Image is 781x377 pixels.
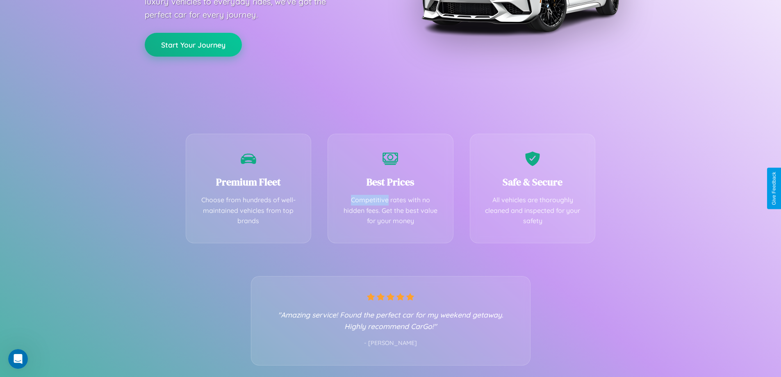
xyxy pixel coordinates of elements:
p: Competitive rates with no hidden fees. Get the best value for your money [340,195,441,226]
div: Give Feedback [771,172,777,205]
p: All vehicles are thoroughly cleaned and inspected for your safety [483,195,583,226]
p: Choose from hundreds of well-maintained vehicles from top brands [198,195,299,226]
button: Start Your Journey [145,33,242,57]
h3: Premium Fleet [198,175,299,189]
p: "Amazing service! Found the perfect car for my weekend getaway. Highly recommend CarGo!" [268,309,514,332]
h3: Best Prices [340,175,441,189]
h3: Safe & Secure [483,175,583,189]
p: - [PERSON_NAME] [268,338,514,349]
iframe: Intercom live chat [8,349,28,369]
